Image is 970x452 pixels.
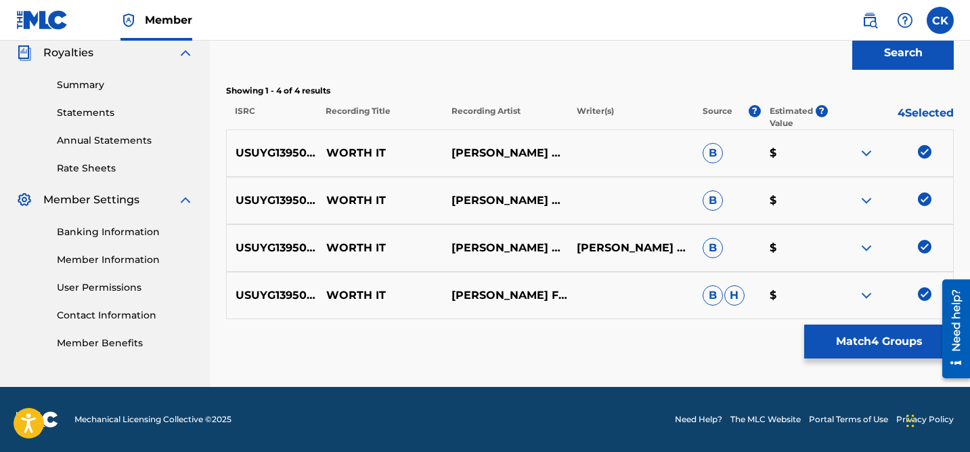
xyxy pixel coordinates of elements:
[891,7,919,34] div: Help
[856,7,883,34] a: Public Search
[317,145,443,161] p: WORTH IT
[16,45,32,61] img: Royalties
[730,413,801,426] a: The MLC Website
[57,308,194,323] a: Contact Information
[761,192,828,209] p: $
[120,12,137,28] img: Top Rightsholder
[57,133,194,148] a: Annual Statements
[443,192,568,209] p: [PERSON_NAME] KALLITECHNIS
[902,387,970,452] iframe: Chat Widget
[852,36,954,70] button: Search
[16,411,58,428] img: logo
[177,45,194,61] img: expand
[16,10,68,30] img: MLC Logo
[317,240,443,256] p: WORTH IT
[317,105,443,129] p: Recording Title
[703,143,723,163] span: B
[317,287,443,304] p: WORTH IT
[57,336,194,350] a: Member Benefits
[57,281,194,295] a: User Permissions
[918,192,931,206] img: deselect
[858,287,875,304] img: expand
[43,45,93,61] span: Royalties
[703,105,732,129] p: Source
[145,12,192,28] span: Member
[443,240,568,256] p: [PERSON_NAME] AND KALLITECHNIS
[918,145,931,159] img: deselect
[896,413,954,426] a: Privacy Policy
[918,287,931,301] img: deselect
[862,12,878,28] img: search
[918,240,931,253] img: deselect
[57,78,194,92] a: Summary
[227,240,317,256] p: USUYG1395010
[43,192,139,208] span: Member Settings
[770,105,816,129] p: Estimated Value
[443,145,568,161] p: [PERSON_NAME] & KALLITECHNIS
[227,192,317,209] p: USUYG1395010
[568,105,694,129] p: Writer(s)
[443,287,568,304] p: [PERSON_NAME] FEAT. KALLITECHNIS
[703,285,723,306] span: B
[809,413,888,426] a: Portal Terms of Use
[226,85,954,97] p: Showing 1 - 4 of 4 results
[57,253,194,267] a: Member Information
[927,7,954,34] div: User Menu
[858,240,875,256] img: expand
[761,287,828,304] p: $
[761,240,828,256] p: $
[317,192,443,209] p: WORTH IT
[568,240,693,256] p: [PERSON_NAME] KOUREMENOSANTHONY [PERSON_NAME]
[57,161,194,176] a: Rate Sheets
[906,400,914,441] div: Drag
[858,145,875,161] img: expand
[761,145,828,161] p: $
[858,192,875,209] img: expand
[703,190,723,211] span: B
[442,105,568,129] p: Recording Artist
[177,192,194,208] img: expand
[749,105,761,117] span: ?
[816,105,828,117] span: ?
[724,285,745,306] span: H
[16,192,32,208] img: Member Settings
[897,12,913,28] img: help
[57,106,194,120] a: Statements
[74,413,232,426] span: Mechanical Licensing Collective © 2025
[675,413,722,426] a: Need Help?
[57,225,194,239] a: Banking Information
[703,238,723,258] span: B
[804,325,954,358] button: Match4 Groups
[227,145,317,161] p: USUYG1395010
[828,105,954,129] p: 4 Selected
[227,287,317,304] p: USUYG1395010
[932,274,970,383] iframe: Resource Center
[226,105,317,129] p: ISRC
